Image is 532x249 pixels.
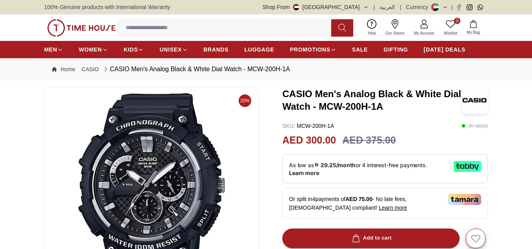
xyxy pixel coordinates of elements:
[282,122,334,130] p: MCW-200H-1A
[374,3,375,11] span: |
[467,4,473,10] a: Instagram
[290,42,336,57] a: PROMOTIONS
[124,46,138,53] span: KIDS
[363,18,381,38] a: Help
[462,122,488,130] p: ( In stock )
[263,3,369,11] button: Shop From[GEOGRAPHIC_DATA]
[411,30,437,36] span: My Account
[462,87,488,114] img: CASIO Men's Analog Black & White Dial Watch - MCW-200H-1A
[44,46,57,53] span: MEN
[379,205,407,211] span: Learn more
[282,123,295,129] span: SKU :
[350,234,392,243] div: Add to cart
[293,4,299,10] img: United Arab Emirates
[456,4,462,10] a: Facebook
[424,42,465,57] a: [DATE] DEALS
[239,94,251,107] span: 20%
[384,42,408,57] a: GIFTING
[384,46,408,53] span: GIFTING
[454,18,460,24] span: 0
[439,18,462,38] a: 0Wishlist
[204,42,229,57] a: BRANDS
[159,46,182,53] span: UNISEX
[400,3,401,11] span: |
[159,42,187,57] a: UNISEX
[52,65,75,73] a: Home
[79,42,108,57] a: WOMEN
[381,18,409,38] a: Our Stores
[477,4,483,10] a: Whatsapp
[204,46,229,53] span: BRANDS
[352,42,368,57] a: SALE
[290,46,330,53] span: PROMOTIONS
[282,229,460,248] button: Add to cart
[451,3,453,11] span: |
[44,3,170,11] span: 100% Genuine products with International Warranty
[102,65,290,74] div: CASIO Men's Analog Black & White Dial Watch - MCW-200H-1A
[282,188,488,219] div: Or split in 4 payments of - No late fees, [DEMOGRAPHIC_DATA] compliant!
[365,30,379,36] span: Help
[345,196,372,202] span: AED 75.00
[282,133,336,148] h2: AED 300.00
[448,194,481,205] img: Tamara
[79,46,102,53] span: WOMEN
[245,42,274,57] a: LUGGAGE
[44,58,488,80] nav: Breadcrumb
[82,65,99,73] a: CASIO
[380,3,395,11] button: العربية
[245,46,274,53] span: LUGGAGE
[282,88,462,113] h3: CASIO Men's Analog Black & White Dial Watch - MCW-200H-1A
[441,30,460,36] span: Wishlist
[352,46,368,53] span: SALE
[463,30,483,35] span: My Bag
[47,19,116,37] img: ...
[406,3,432,11] div: Currency
[44,42,63,57] a: MEN
[462,18,485,37] button: My Bag
[424,46,465,53] span: [DATE] DEALS
[342,133,396,148] h3: AED 375.00
[124,42,144,57] a: KIDS
[382,30,408,36] span: Our Stores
